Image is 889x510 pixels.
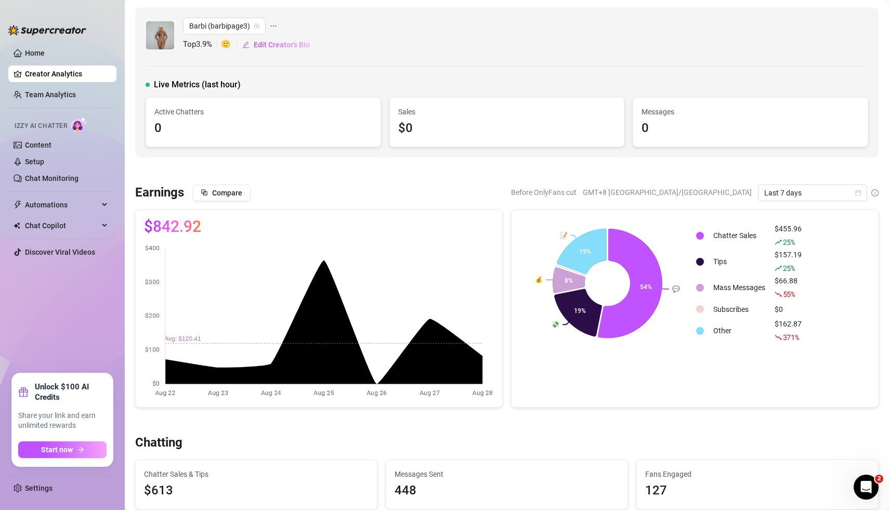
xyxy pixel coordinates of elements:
button: Compare [192,185,251,201]
td: Other [709,318,769,343]
span: Compare [212,189,242,197]
span: Before OnlyFans cut [511,185,577,200]
span: 🙂 [221,38,242,51]
td: Subscribes [709,301,769,317]
td: Tips [709,249,769,274]
div: 127 [645,481,870,501]
span: Chatter Sales & Tips [144,468,369,480]
span: Last 7 days [764,185,861,201]
strong: Unlock $100 AI Credits [35,382,107,402]
span: Messages Sent [395,468,619,480]
span: Top 3.9 % [183,38,221,51]
span: Messages [642,106,859,117]
a: Team Analytics [25,90,76,99]
span: team [254,23,260,29]
text: 💰 [535,276,543,283]
div: $162.87 [775,318,802,343]
text: 💸 [552,320,559,328]
img: Barbi [146,21,174,49]
span: GMT+8 [GEOGRAPHIC_DATA]/[GEOGRAPHIC_DATA] [583,185,752,200]
img: AI Chatter [71,117,87,132]
a: Discover Viral Videos [25,248,95,256]
span: Izzy AI Chatter [15,121,67,131]
div: 0 [154,119,372,138]
div: $0 [775,304,802,315]
span: Live Metrics (last hour) [154,79,241,91]
span: fall [775,334,782,341]
span: 25 % [783,237,795,247]
span: block [201,189,208,196]
span: Share your link and earn unlimited rewards [18,411,107,431]
div: $157.19 [775,249,802,274]
div: $455.96 [775,223,802,248]
span: Chat Copilot [25,217,99,234]
span: fall [775,291,782,298]
div: $0 [398,119,616,138]
button: Start nowarrow-right [18,441,107,458]
a: Settings [25,484,53,492]
iframe: Intercom live chat [854,475,879,500]
span: info-circle [871,189,879,197]
span: 2 [875,475,883,483]
img: Chat Copilot [14,222,20,229]
h3: Chatting [135,435,182,451]
span: arrow-right [77,446,84,453]
td: Chatter Sales [709,223,769,248]
span: $613 [144,481,369,501]
div: 448 [395,481,619,501]
span: 371 % [783,332,799,342]
span: thunderbolt [14,201,22,209]
div: 0 [642,119,859,138]
span: 55 % [783,289,795,299]
span: rise [775,265,782,272]
span: Start now [41,446,73,454]
span: Fans Engaged [645,468,870,480]
div: $66.88 [775,275,802,300]
img: logo-BBDzfeDw.svg [8,25,86,35]
td: Mass Messages [709,275,769,300]
span: Barbi (barbipage3) [189,18,259,34]
span: edit [242,41,250,48]
a: Creator Analytics [25,66,108,82]
span: ellipsis [270,18,277,34]
span: gift [18,387,29,397]
a: Content [25,141,51,149]
span: Active Chatters [154,106,372,117]
a: Chat Monitoring [25,174,79,182]
a: Home [25,49,45,57]
text: 💬 [672,285,680,293]
span: $842.92 [144,218,201,235]
span: 25 % [783,263,795,273]
text: 📝 [560,231,568,239]
span: Automations [25,197,99,213]
span: Sales [398,106,616,117]
span: Edit Creator's Bio [254,41,310,49]
span: calendar [855,190,861,196]
span: rise [775,239,782,246]
button: Edit Creator's Bio [242,36,310,53]
h3: Earnings [135,185,184,201]
a: Setup [25,158,44,166]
